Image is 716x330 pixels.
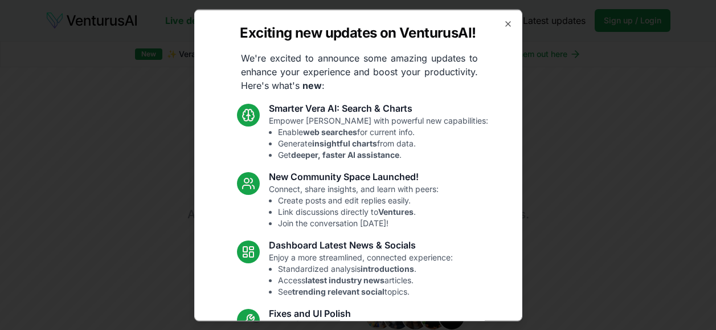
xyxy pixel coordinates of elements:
strong: latest industry news [305,275,384,284]
li: Enable for current info. [278,126,488,137]
p: Connect, share insights, and learn with peers: [269,183,439,229]
h3: Fixes and UI Polish [269,306,444,320]
li: Standardized analysis . [278,263,453,274]
strong: introductions [361,263,414,273]
h3: Dashboard Latest News & Socials [269,238,453,251]
li: Join the conversation [DATE]! [278,217,439,229]
h3: Smarter Vera AI: Search & Charts [269,101,488,115]
strong: Ventures [378,206,414,216]
strong: insightful charts [312,138,377,148]
li: Get . [278,149,488,160]
li: Generate from data. [278,137,488,149]
p: We're excited to announce some amazing updates to enhance your experience and boost your producti... [232,51,487,92]
h3: New Community Space Launched! [269,169,439,183]
li: Access articles. [278,274,453,286]
strong: new [302,79,322,91]
li: See topics. [278,286,453,297]
li: Create posts and edit replies easily. [278,194,439,206]
strong: deeper, faster AI assistance [291,149,399,159]
strong: trending relevant social [292,286,384,296]
p: Enjoy a more streamlined, connected experience: [269,251,453,297]
strong: web searches [303,127,357,136]
li: Link discussions directly to . [278,206,439,217]
p: Empower [PERSON_NAME] with powerful new capabilities: [269,115,488,160]
h2: Exciting new updates on VenturusAI! [240,23,476,42]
